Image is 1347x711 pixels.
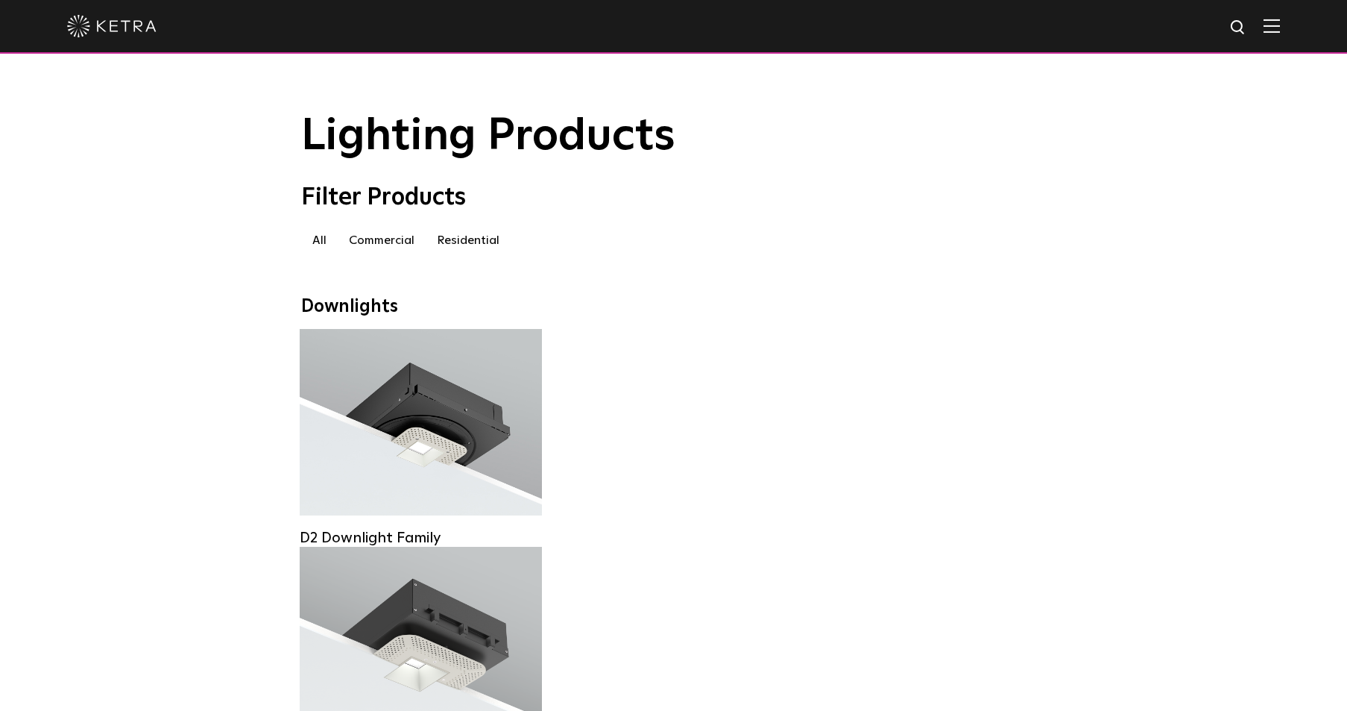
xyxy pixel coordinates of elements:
[338,227,426,254] label: Commercial
[426,227,511,254] label: Residential
[1229,19,1248,37] img: search icon
[301,184,1047,212] div: Filter Products
[301,114,675,159] span: Lighting Products
[300,329,542,524] a: D2 Downlight Family Lumen Output:1200Colors:White / Black / Gloss Black / Silver / Bronze / Silve...
[301,227,338,254] label: All
[300,529,542,547] div: D2 Downlight Family
[67,15,157,37] img: ketra-logo-2019-white
[1264,19,1280,33] img: Hamburger%20Nav.svg
[301,296,1047,318] div: Downlights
